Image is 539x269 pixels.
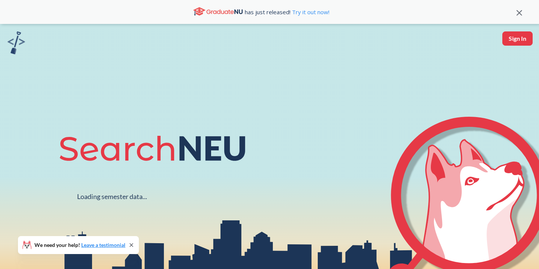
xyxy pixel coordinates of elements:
span: We need your help! [34,242,125,248]
span: has just released! [245,8,329,16]
div: Loading semester data... [77,192,147,201]
img: sandbox logo [7,31,25,54]
a: sandbox logo [7,31,25,56]
button: Sign In [502,31,533,46]
a: Try it out now! [290,8,329,16]
a: Leave a testimonial [81,242,125,248]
